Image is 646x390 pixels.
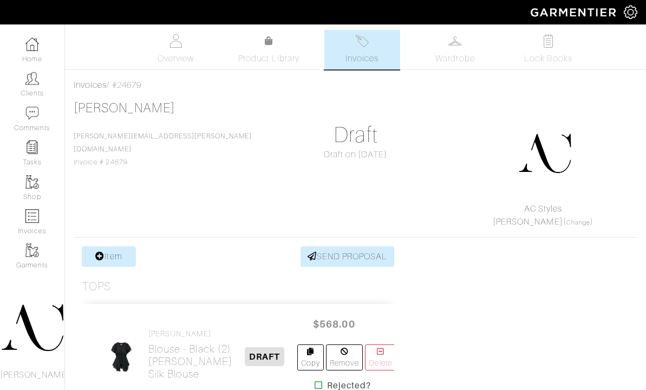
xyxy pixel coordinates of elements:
img: DupYt8CPKc6sZyAt3svX5Z74.png [518,126,572,181]
h3: Tops [82,280,111,293]
a: Item [82,246,136,267]
img: garments-icon-b7da505a4dc4fd61783c78ac3ca0ef83fa9d6f193b1c9dc38574b1d14d53ca28.png [25,175,39,189]
img: reminder-icon-8004d30b9f0a5d33ae49ab947aed9ed385cf756f9e5892f1edd6e32f2345188e.png [25,140,39,154]
img: basicinfo-40fd8af6dae0f16599ec9e87c0ef1c0a1fdea2edbe929e3d69a839185d80c458.svg [169,34,182,48]
a: Invoices [74,80,107,90]
img: wardrobe-487a4870c1b7c33e795ec22d11cfc2ed9d08956e64fb3008fe2437562e282088.svg [448,34,462,48]
a: [PERSON_NAME] Blouse - Black (2)[PERSON_NAME] Silk Blouse [148,329,232,380]
a: Wardrobe [417,30,493,69]
div: Draft on [DATE] [270,148,441,161]
h2: Blouse - Black (2) [PERSON_NAME] Silk Blouse [148,343,232,380]
a: Copy [297,344,324,370]
img: garmentier-logo-header-white-b43fb05a5012e4ada735d5af1a66efaba907eab6374d6393d1fbf88cb4ef424d.png [525,3,624,22]
span: Invoice # 24679 [74,132,252,166]
a: [PERSON_NAME] [74,101,175,115]
h4: [PERSON_NAME] [148,329,232,338]
a: Invoices [324,30,400,69]
img: todo-9ac3debb85659649dc8f770b8b6100bb5dab4b48dedcbae339e5042a72dfd3cc.svg [541,34,555,48]
div: / #24679 [74,79,637,92]
img: 4moj3MvkQtq3w6F7PaajBgYa [103,334,139,380]
a: Product Library [231,35,307,65]
a: Delete [365,344,395,370]
span: Product Library [238,52,299,65]
img: dashboard-icon-dbcd8f5a0b271acd01030246c82b418ddd0df26cd7fceb0bd07c9910d44c42f6.png [25,37,39,51]
a: [PERSON_NAME] [493,217,563,227]
a: Overview [138,30,214,69]
img: garments-icon-b7da505a4dc4fd61783c78ac3ca0ef83fa9d6f193b1c9dc38574b1d14d53ca28.png [25,244,39,257]
span: $568.00 [302,312,367,336]
a: SEND PROPOSAL [301,246,395,267]
img: orders-icon-0abe47150d42831381b5fb84f609e132dff9fe21cb692f30cb5eec754e2cba89.png [25,209,39,223]
span: DRAFT [245,347,284,366]
a: AC.Styles [524,204,562,214]
a: Look Books [511,30,586,69]
img: orders-27d20c2124de7fd6de4e0e44c1d41de31381a507db9b33961299e4e07d508b8c.svg [355,34,369,48]
span: Look Books [524,52,572,65]
img: gear-icon-white-bd11855cb880d31180b6d7d6211b90ccbf57a29d726f0c71d8c61bd08dd39cc2.png [624,5,637,19]
img: clients-icon-6bae9207a08558b7cb47a8932f037763ab4055f8c8b6bfacd5dc20c3e0201464.png [25,72,39,85]
a: [PERSON_NAME][EMAIL_ADDRESS][PERSON_NAME][DOMAIN_NAME] [74,132,252,153]
a: Change [566,219,590,226]
img: comment-icon-a0a6a9ef722e966f86d9cbdc48e553b5cf19dbc54f86b18d962a5391bc8f6eb6.png [25,106,39,120]
span: Overview [158,52,194,65]
h1: Draft [270,122,441,148]
span: Wardrobe [435,52,474,65]
div: ( ) [462,202,624,228]
span: Invoices [345,52,379,65]
a: Remove [326,344,363,370]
